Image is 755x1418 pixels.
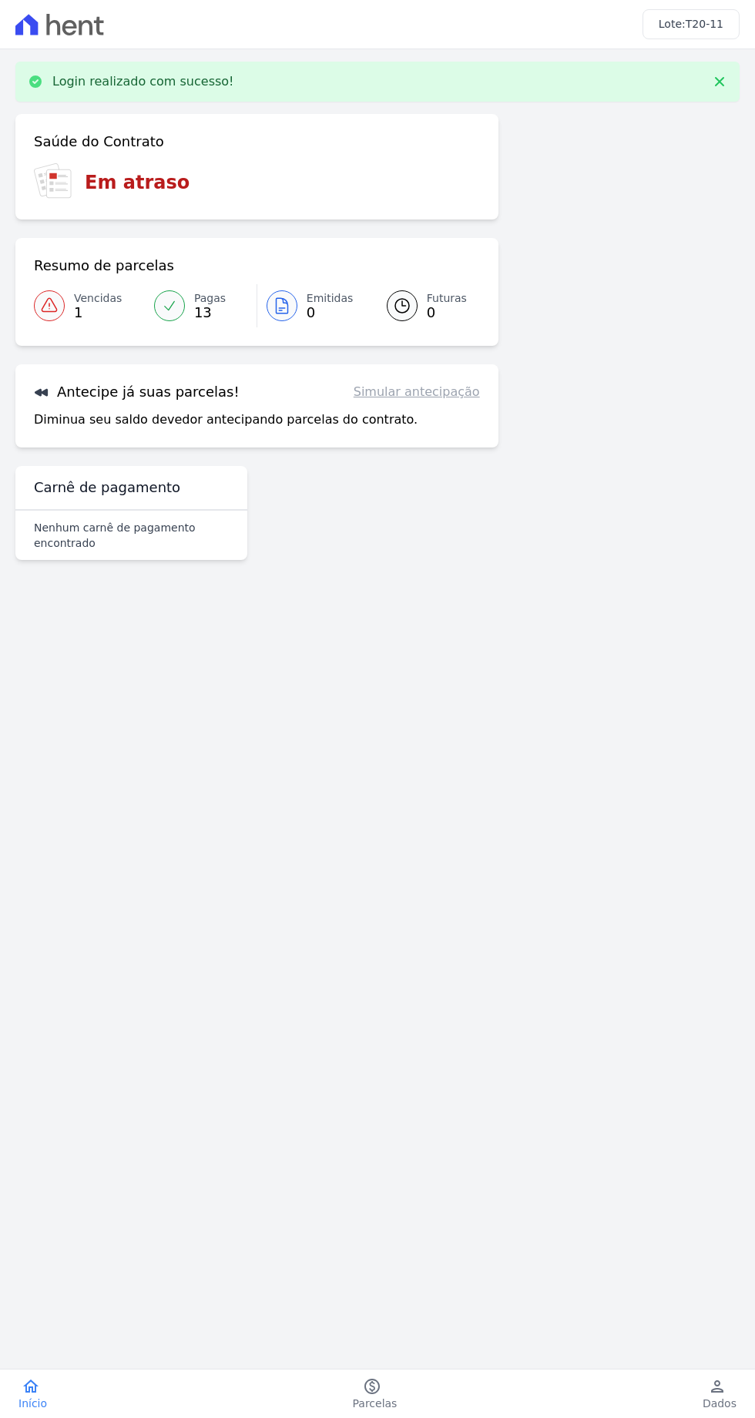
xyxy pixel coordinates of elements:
a: Emitidas 0 [257,284,368,327]
h3: Lote: [659,16,723,32]
i: person [708,1377,726,1396]
a: paidParcelas [334,1377,416,1411]
span: 0 [427,307,467,319]
h3: Resumo de parcelas [34,256,174,275]
span: Parcelas [353,1396,398,1411]
span: Dados [703,1396,737,1411]
a: personDados [684,1377,755,1411]
span: 13 [194,307,226,319]
p: Diminua seu saldo devedor antecipando parcelas do contrato. [34,411,418,429]
span: Futuras [427,290,467,307]
h3: Saúde do Contrato [34,132,164,151]
h3: Em atraso [85,169,190,196]
i: paid [363,1377,381,1396]
p: Nenhum carnê de pagamento encontrado [34,520,229,551]
a: Pagas 13 [145,284,257,327]
h3: Carnê de pagamento [34,478,180,497]
span: Emitidas [307,290,354,307]
span: Início [18,1396,47,1411]
span: T20-11 [686,18,723,30]
p: Login realizado com sucesso! [52,74,234,89]
span: 1 [74,307,122,319]
span: Pagas [194,290,226,307]
i: home [22,1377,40,1396]
h3: Antecipe já suas parcelas! [34,383,240,401]
span: Vencidas [74,290,122,307]
a: Simular antecipação [354,383,480,401]
a: Futuras 0 [368,284,480,327]
span: 0 [307,307,354,319]
a: Vencidas 1 [34,284,145,327]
